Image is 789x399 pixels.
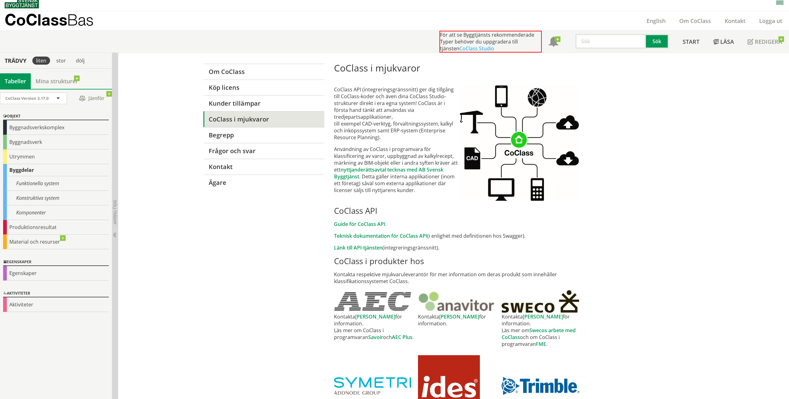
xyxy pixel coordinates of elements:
[672,17,718,25] a: Om CoClass
[502,290,586,313] a: SWECO's webbsida
[502,327,576,341] a: Swecos arbete med CoClass
[53,57,70,65] div: stor
[640,17,672,25] a: English
[334,313,418,347] td: Kontakta för information. Läs mer om CoClass i programvaran och .
[3,176,109,191] div: Funktionella system
[706,31,741,53] a: Läsa
[67,11,94,29] span: Bas
[5,11,107,30] a: CoClassBas
[334,377,418,395] a: Symetri's webbsida
[3,297,109,312] div: Aktiviteter
[203,159,324,175] a: Kontakt
[334,221,586,227] p: .
[203,127,324,143] a: Begrepp
[460,85,579,201] img: CoClassAPI.jpg
[334,271,586,285] p: Kontakta respektive mjukvaruleverantör för mer information om deras produkt som innehåller klassi...
[72,57,88,65] div: dölj
[439,31,542,53] div: För att se Byggtjänsts rekommenderade Typer behöver du uppgradera till tjänsten
[418,291,502,312] a: Anavitor's webbsida
[73,93,110,104] span: Jämför
[3,164,109,176] div: Byggdelar
[439,313,479,320] a: [PERSON_NAME]
[203,175,324,190] a: Ägare
[334,146,460,194] p: Användning av CoClass i programvara för klassificering av varor, uppbyggnad av kalkylrecept, märk...
[418,291,496,312] img: Anavitor.JPG
[203,95,324,111] a: Kunder tillämpar
[502,377,586,395] a: Trimble's webbsida
[3,120,109,135] div: Byggnadsverkskomplex
[32,57,50,65] div: liten
[683,38,699,45] span: Start
[334,244,383,251] a: Länk till API-tjänsten
[112,200,118,224] span: Dölj trädvy
[741,31,789,53] a: Redigera
[720,38,734,45] span: Läsa
[203,80,324,95] a: Köp licens
[459,45,494,52] a: CoClass Studio
[334,221,385,227] a: Guide för CoClass API
[334,166,443,180] a: nyttjanderättsavtal tecknas med AB Svensk Byggtjänst
[5,95,49,101] span: CoClass Version 3.17.0
[334,86,460,141] p: CoClass API (integreringsgränssnitt) ger dig tillgång till CoClass-koder och även dina CoClass St...
[3,135,109,149] div: Byggnadsverk
[523,313,563,320] a: [PERSON_NAME]
[203,64,324,80] a: Om CoClass
[334,232,586,239] p: (i enlighet med definitionen hos Swagger).
[203,143,324,159] a: Frågor och svar
[334,62,586,74] h1: CoClass i mjukvaror
[1,57,30,64] div: Trädvy
[334,256,586,266] h2: CoClass i produkter hos
[3,235,109,249] div: Material och resurser
[575,34,646,49] input: Sök
[502,377,579,395] img: trimble_logo.jpg
[334,244,586,251] p: (integreringsgränssnitt).
[3,191,109,205] div: Konstruktiva system
[536,341,546,347] a: FME
[334,292,411,311] img: AEC.jpg
[31,73,83,89] a: Mina strukturer
[3,220,109,235] div: Produktionsresultat
[334,377,411,395] img: SYMETRI_LOGO.jpg
[3,205,109,220] div: Komponenter
[334,292,418,311] a: AEC's webbsida
[502,313,586,347] td: Kontakta för information. Läs mer om och om CoClass i programvaran .
[3,290,109,297] div: Aktiviteter
[755,38,782,45] span: Redigera
[752,17,789,25] a: Logga ut
[3,149,109,164] div: Utrymmen
[368,334,383,341] a: Savoir
[418,313,502,347] td: Kontakta för information.
[355,313,395,320] a: [PERSON_NAME]
[3,113,109,120] div: Objekt
[203,111,324,127] a: CoClass i mjukvaror
[549,37,559,47] span: Notifikationer
[718,17,752,25] a: Kontakt
[5,16,94,23] p: CoClass
[676,31,706,53] a: Start
[3,266,109,281] div: Egenskaper
[646,34,669,49] button: Sök
[3,259,109,266] div: Egenskaper
[334,232,427,239] a: Teknisk dokumentation för CoClass API
[502,290,579,313] img: sweco_logo.jpg
[392,334,412,341] a: AEC Plus
[334,206,586,216] h2: CoClass API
